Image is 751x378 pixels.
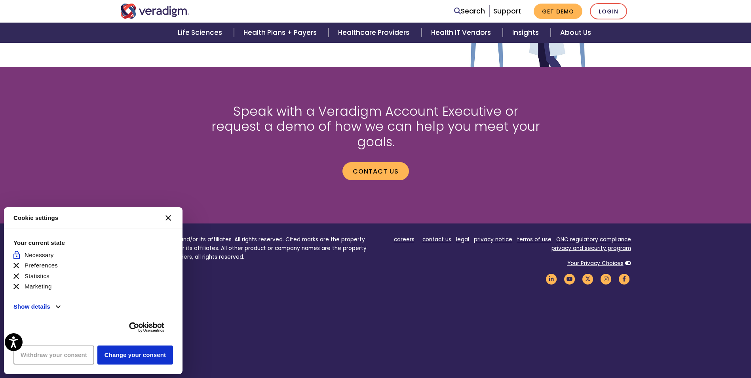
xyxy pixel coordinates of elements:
[545,275,558,283] a: Veradigm LinkedIn Link
[13,346,94,365] button: Withdraw your consent
[342,162,409,180] a: Contact us
[474,236,512,243] a: privacy notice
[551,244,631,252] a: privacy and security program
[534,4,582,19] a: Get Demo
[599,275,613,283] a: Veradigm Instagram Link
[13,214,58,223] strong: Cookie settings
[711,338,741,368] iframe: Drift Chat Widget
[97,346,173,365] button: Change your consent
[556,236,631,243] a: ONC regulatory compliance
[590,3,627,19] a: Login
[563,275,576,283] a: Veradigm YouTube Link
[422,23,503,43] a: Health IT Vendors
[234,23,329,43] a: Health Plans + Payers
[456,236,469,243] a: legal
[13,272,173,281] li: Statistics
[13,261,173,270] li: Preferences
[422,236,451,243] a: contact us
[159,208,178,227] button: Close CMP widget
[567,260,624,267] a: Your Privacy Choices
[13,239,173,248] strong: Your current state
[517,236,551,243] a: terms of use
[168,23,234,43] a: Life Sciences
[120,322,173,332] a: Usercentrics Cookiebot - opens new page
[329,23,421,43] a: Healthcare Providers
[13,302,61,311] button: Show details
[581,275,595,283] a: Veradigm Twitter Link
[618,275,631,283] a: Veradigm Facebook Link
[13,251,173,260] li: Necessary
[120,4,190,19] img: Veradigm logo
[394,236,414,243] a: careers
[207,104,544,149] h2: Speak with a Veradigm Account Executive or request a demo of how we can help you meet your goals.
[503,23,551,43] a: Insights
[551,23,601,43] a: About Us
[120,235,370,261] p: © 2025 Veradigm LLC and/or its affiliates. All rights reserved. Cited marks are the property of V...
[454,6,485,17] a: Search
[493,6,521,16] a: Support
[13,282,173,291] li: Marketing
